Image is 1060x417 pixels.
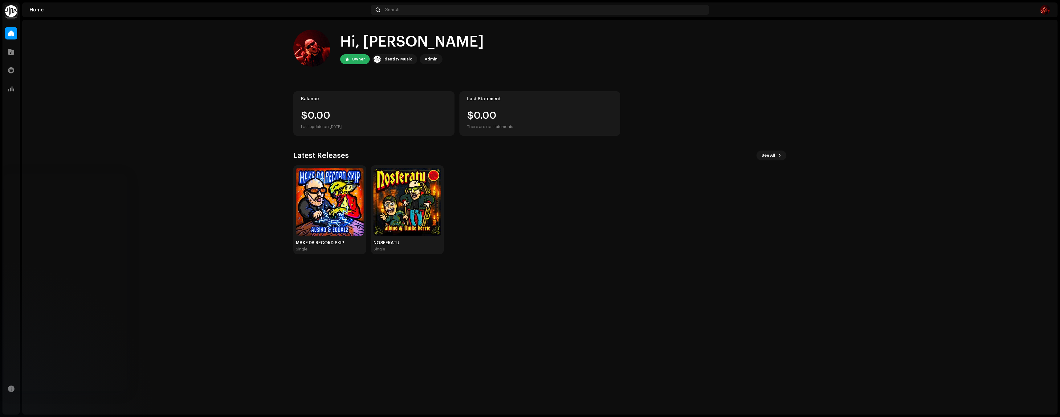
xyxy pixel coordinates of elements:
[296,241,364,246] div: MAKE DA RECORD SKIP
[4,174,127,391] iframe: Intercom live chat
[373,56,381,63] img: 0f74c21f-6d1c-4dbc-9196-dbddad53419e
[1040,5,1050,15] img: 9de1e23f-6e88-4104-ad65-7e517bcb5df7
[373,168,441,236] img: d0fdd795-54da-4419-8721-cb2218688d6c
[459,91,621,136] re-o-card-value: Last Statement
[301,123,447,130] div: Last update on [DATE]
[5,5,17,17] img: 0f74c21f-6d1c-4dbc-9196-dbddad53419e
[352,56,365,63] div: Owner
[30,7,368,12] div: Home
[4,398,18,413] iframe: Intercom live chat
[296,168,364,236] img: 305ca8f4-69d1-4083-a6c9-cf2c610eef29
[467,123,513,130] div: There are no statements
[373,241,441,246] div: NOSFERATU
[301,97,447,101] div: Balance
[383,56,412,63] div: Identity Music
[756,151,786,160] button: See All
[293,30,330,67] img: 9de1e23f-6e88-4104-ad65-7e517bcb5df7
[296,247,308,252] div: Single
[293,151,349,160] h3: Latest Releases
[761,149,775,162] span: See All
[293,91,455,136] re-o-card-value: Balance
[340,32,484,52] div: Hi, [PERSON_NAME]
[425,56,438,63] div: Admin
[385,7,399,12] span: Search
[467,97,613,101] div: Last Statement
[373,247,385,252] div: Single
